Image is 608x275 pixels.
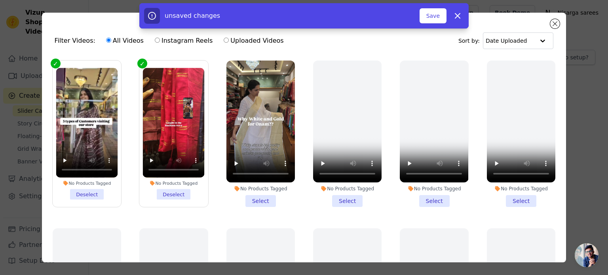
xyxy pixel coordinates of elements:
[165,12,220,19] span: unsaved changes
[400,186,468,192] div: No Products Tagged
[226,186,295,192] div: No Products Tagged
[154,36,213,46] label: Instagram Reels
[487,186,555,192] div: No Products Tagged
[458,32,554,49] div: Sort by:
[143,180,205,186] div: No Products Tagged
[55,32,288,50] div: Filter Videos:
[56,180,118,186] div: No Products Tagged
[420,8,446,23] button: Save
[106,36,144,46] label: All Videos
[223,36,284,46] label: Uploaded Videos
[575,243,598,267] div: Open chat
[313,186,382,192] div: No Products Tagged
